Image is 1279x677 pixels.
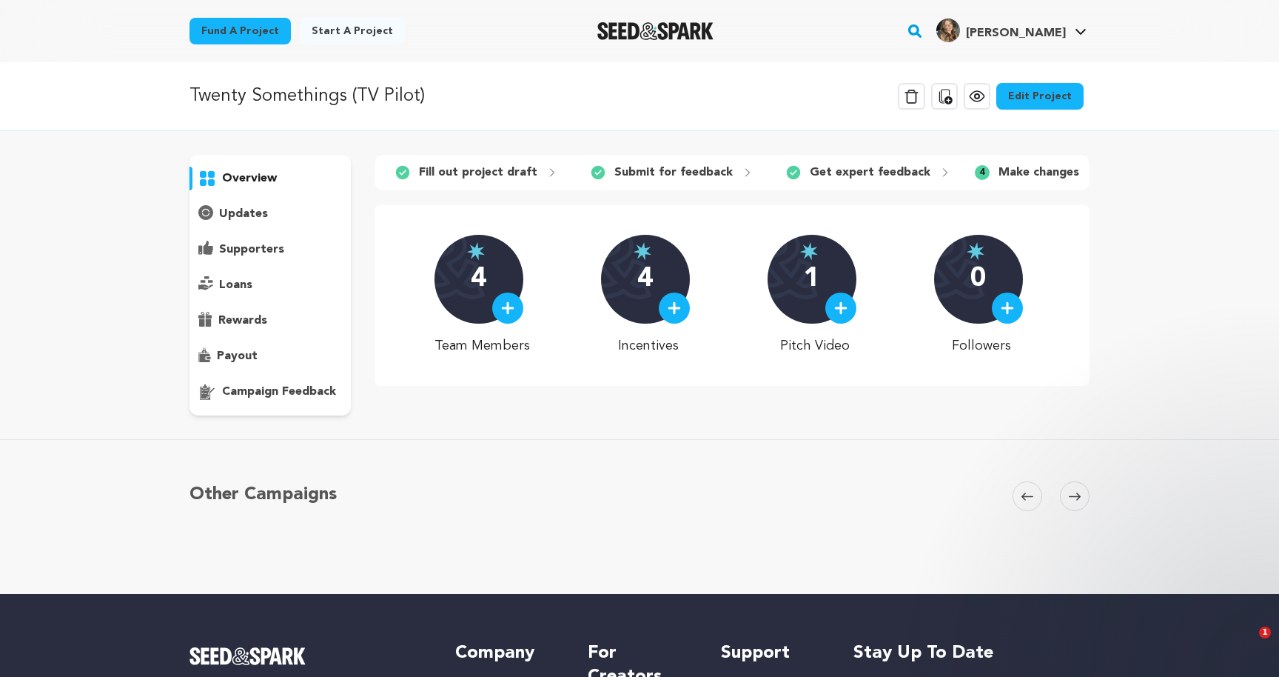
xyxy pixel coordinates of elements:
p: Make changes [998,164,1079,181]
p: Incentives [601,336,696,356]
img: Seed&Spark Logo Dark Mode [597,22,714,40]
button: supporters [189,238,351,261]
span: [PERSON_NAME] [966,27,1066,39]
p: loans [219,276,252,294]
p: Fill out project draft [419,164,537,181]
p: Twenty Somethings (TV Pilot) [189,83,425,110]
h5: Company [455,641,558,665]
p: rewards [218,312,267,330]
p: payout [217,347,258,365]
button: payout [189,344,351,368]
p: 4 [637,264,653,294]
img: plus.svg [668,301,681,315]
p: 0 [970,264,986,294]
img: Seed&Spark Logo [189,647,306,665]
img: 23614e14414220ff.png [936,19,960,42]
a: Seed&Spark Homepage [189,647,426,665]
img: plus.svg [1001,301,1014,315]
a: Bianca R.'s Profile [933,16,1090,42]
p: 4 [471,264,486,294]
h5: Stay up to date [853,641,1090,665]
p: overview [222,170,277,187]
p: Submit for feedback [614,164,733,181]
span: Bianca R.'s Profile [933,16,1090,47]
p: Pitch Video [768,336,863,356]
span: 4 [975,165,990,180]
a: Edit Project [996,83,1084,110]
img: plus.svg [834,301,847,315]
button: updates [189,202,351,226]
h5: Other Campaigns [189,481,337,508]
p: Get expert feedback [810,164,930,181]
p: supporters [219,241,284,259]
div: Bianca R.'s Profile [936,19,1066,42]
button: loans [189,273,351,297]
p: campaign feedback [222,383,336,401]
a: Fund a project [189,18,291,44]
iframe: Intercom live chat [1229,627,1264,662]
img: plus.svg [501,301,514,315]
p: Team Members [434,336,530,356]
button: campaign feedback [189,380,351,404]
p: updates [219,205,268,223]
button: rewards [189,309,351,333]
p: 1 [804,264,819,294]
a: Start a project [300,18,405,44]
span: 1 [1259,627,1271,638]
a: Seed&Spark Homepage [597,22,714,40]
button: overview [189,167,351,190]
p: Followers [934,336,1030,356]
h5: Support [721,641,824,665]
